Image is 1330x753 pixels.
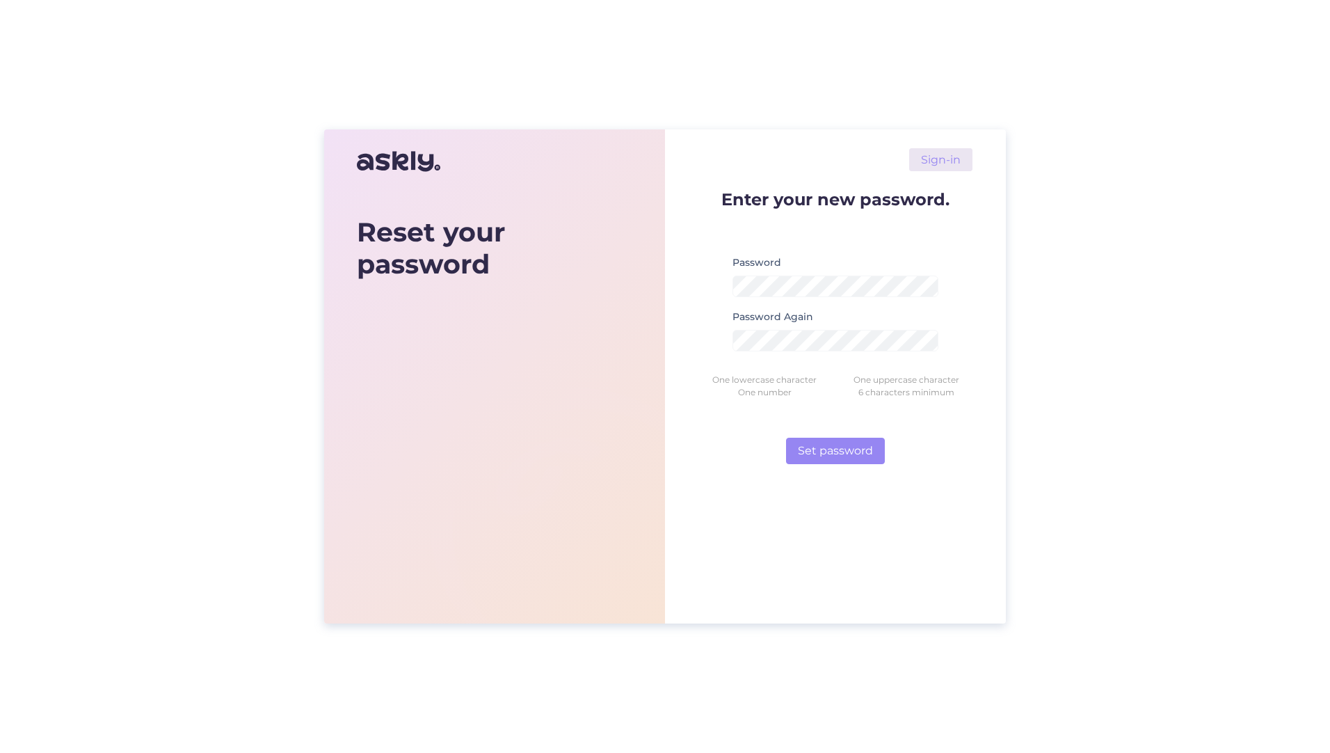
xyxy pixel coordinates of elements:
label: Password Again [732,310,813,324]
div: 6 characters minimum [835,386,977,399]
div: One number [694,386,835,399]
label: Password [732,255,781,270]
div: One lowercase character [694,374,835,386]
a: Sign-in [909,148,972,171]
p: Enter your new password. [698,191,972,208]
button: Set password [786,438,885,464]
div: Reset your password [357,216,632,280]
div: One uppercase character [835,374,977,386]
img: Askly [357,145,440,178]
